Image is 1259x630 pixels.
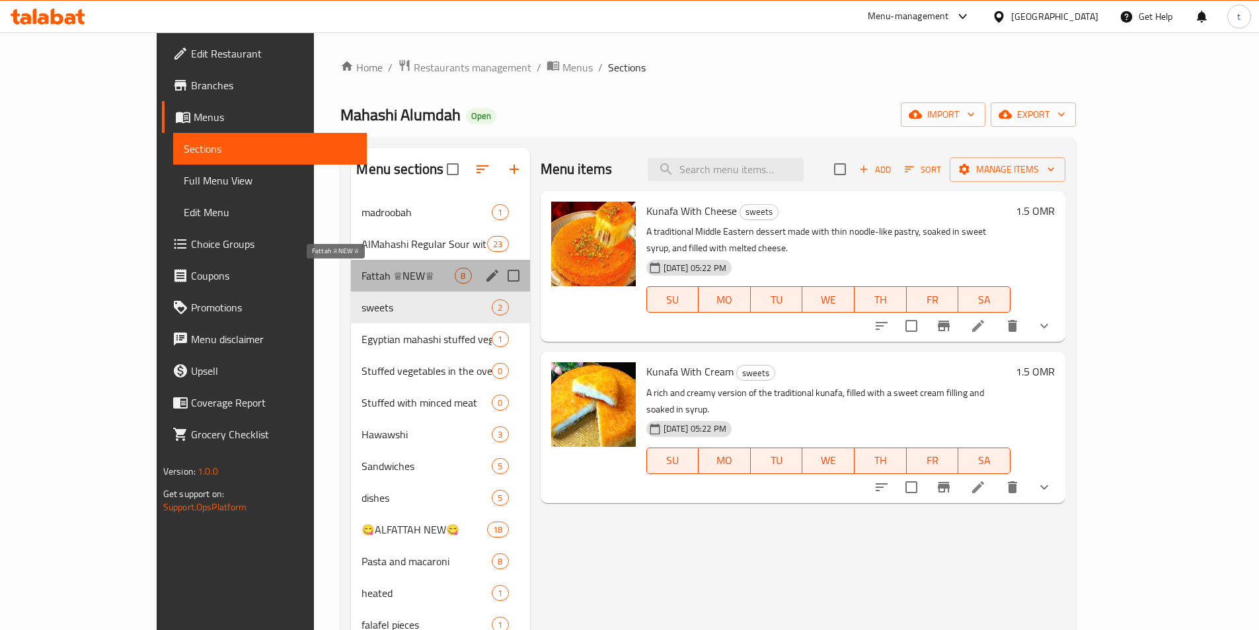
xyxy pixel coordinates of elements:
[191,331,356,347] span: Menu disclaimer
[854,159,896,180] button: Add
[997,471,1028,503] button: delete
[162,418,367,450] a: Grocery Checklist
[173,196,367,228] a: Edit Menu
[362,458,492,474] span: Sandwiches
[901,159,944,180] button: Sort
[163,485,224,502] span: Get support on:
[162,260,367,292] a: Coupons
[362,553,492,569] span: Pasta and macaroni
[351,577,529,609] div: heated1
[901,102,985,127] button: import
[191,236,356,252] span: Choice Groups
[802,448,855,474] button: WE
[1028,310,1060,342] button: show more
[362,236,487,252] div: AlMahashi Regular Sour with choice of sauce ♕NEW♕
[362,585,492,601] span: heated
[362,331,492,347] span: Egyptian mahashi stuffed vegetables without sauce and without acidity
[173,133,367,165] a: Sections
[198,463,218,480] span: 1.0.0
[928,471,960,503] button: Branch-specific-item
[191,363,356,379] span: Upsell
[492,587,508,600] span: 1
[492,553,508,569] div: items
[466,110,496,122] span: Open
[492,460,508,473] span: 5
[897,312,925,340] span: Select to update
[658,262,732,274] span: [DATE] 05:22 PM
[191,426,356,442] span: Grocery Checklist
[897,473,925,501] span: Select to update
[351,196,529,228] div: madroobah1
[854,159,896,180] span: Add item
[191,77,356,93] span: Branches
[351,387,529,418] div: Stuffed with minced meat0
[488,524,508,536] span: 18
[928,310,960,342] button: Branch-specific-item
[912,290,954,309] span: FR
[562,59,593,75] span: Menus
[912,451,954,470] span: FR
[163,463,196,480] span: Version:
[756,451,798,470] span: TU
[191,46,356,61] span: Edit Restaurant
[173,165,367,196] a: Full Menu View
[855,286,907,313] button: TH
[958,448,1011,474] button: SA
[907,286,959,313] button: FR
[492,490,508,506] div: items
[492,428,508,441] span: 3
[191,395,356,411] span: Coverage Report
[351,450,529,482] div: Sandwiches5
[1028,471,1060,503] button: show more
[492,492,508,504] span: 5
[866,310,897,342] button: sort-choices
[608,59,646,75] span: Sections
[162,355,367,387] a: Upsell
[492,365,508,377] span: 0
[751,448,803,474] button: TU
[482,266,502,286] button: edit
[488,238,508,251] span: 23
[362,363,492,379] span: Stuffed vegetables in the oven
[751,286,803,313] button: TU
[362,426,492,442] span: Hawawshi
[362,204,492,220] span: madroobah
[439,155,467,183] span: Select all sections
[740,204,778,219] span: sweets
[646,201,737,221] span: Kunafa With Cheese
[191,268,356,284] span: Coupons
[646,385,1011,418] p: A rich and creamy version of the traditional kunafa, filled with a sweet cream filling and soaked...
[648,158,804,181] input: search
[351,323,529,355] div: Egyptian mahashi stuffed vegetables without sauce and without acidity1
[658,422,732,435] span: [DATE] 05:22 PM
[991,102,1076,127] button: export
[351,260,529,292] div: Fattah ♕NEW♕8edit
[905,162,941,177] span: Sort
[351,545,529,577] div: Pasta and macaroni8
[455,268,471,284] div: items
[362,395,492,411] span: Stuffed with minced meat
[184,173,356,188] span: Full Menu View
[351,418,529,450] div: Hawawshi3
[492,458,508,474] div: items
[960,161,1055,178] span: Manage items
[964,290,1005,309] span: SA
[492,331,508,347] div: items
[1016,202,1055,220] h6: 1.5 OMR
[547,59,593,76] a: Menus
[184,204,356,220] span: Edit Menu
[911,106,975,123] span: import
[740,204,779,220] div: sweets
[487,522,508,537] div: items
[756,290,798,309] span: TU
[362,490,492,506] span: dishes
[492,555,508,568] span: 8
[652,451,694,470] span: SU
[551,202,636,286] img: Kunafa With Cheese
